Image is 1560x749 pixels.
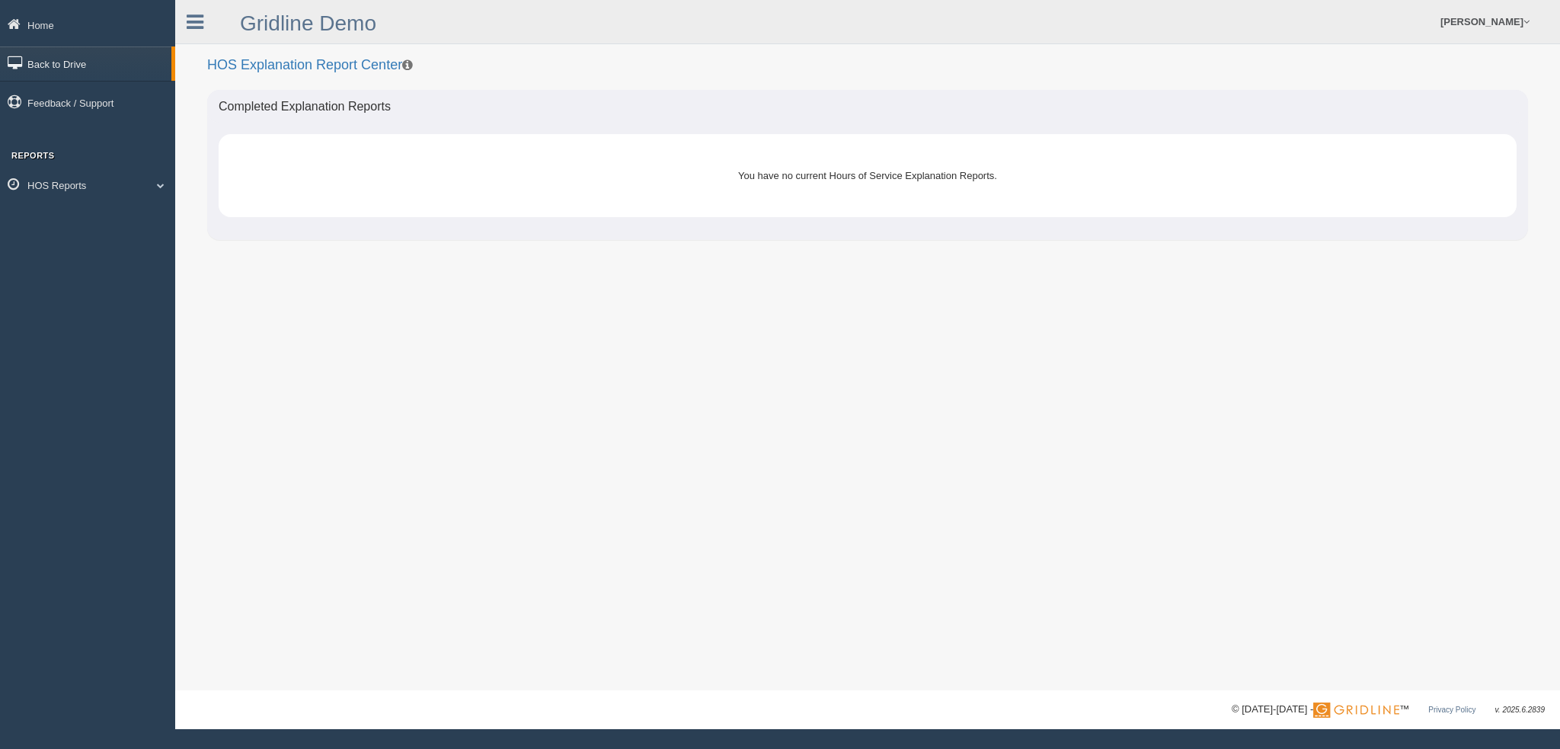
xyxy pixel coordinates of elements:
[1428,706,1475,714] a: Privacy Policy
[253,157,1482,194] div: You have no current Hours of Service Explanation Reports.
[1232,702,1545,718] div: © [DATE]-[DATE] - ™
[207,90,1528,123] div: Completed Explanation Reports
[240,11,376,35] a: Gridline Demo
[1313,703,1399,718] img: Gridline
[207,58,1528,73] h2: HOS Explanation Report Center
[1495,706,1545,714] span: v. 2025.6.2839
